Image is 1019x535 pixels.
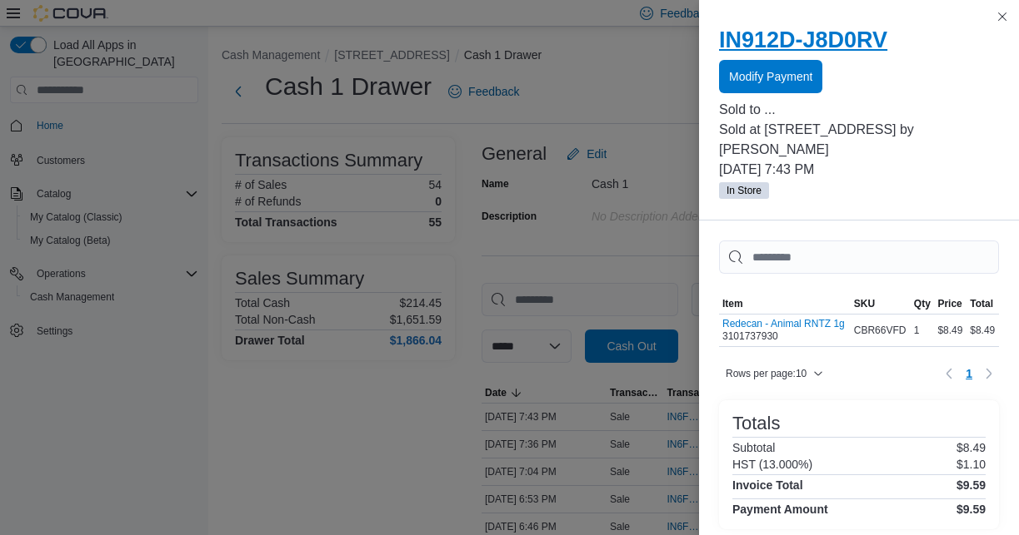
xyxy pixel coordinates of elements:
span: In Store [719,182,769,199]
button: Redecan - Animal RNTZ 1g [722,318,845,329]
h4: Invoice Total [732,478,803,492]
p: Sold to ... [719,100,999,120]
button: Modify Payment [719,60,822,93]
span: Price [937,297,962,310]
p: [DATE] 7:43 PM [719,160,999,180]
p: Sold at [STREET_ADDRESS] by [PERSON_NAME] [719,120,999,160]
button: Page 1 of 1 [959,360,979,387]
span: Qty [914,297,931,310]
h6: HST (13.000%) [732,458,812,471]
p: $1.10 [957,458,986,471]
button: Total [967,294,999,314]
button: Next page [979,364,999,384]
span: Modify Payment [729,68,812,85]
h4: $9.59 [957,478,986,492]
ul: Pagination for table: MemoryTable from EuiInMemoryTable [959,360,979,387]
div: 1 [911,320,935,340]
span: Total [970,297,993,310]
h4: $9.59 [957,503,986,516]
div: 3101737930 [722,318,845,343]
nav: Pagination for table: MemoryTable from EuiInMemoryTable [939,360,999,387]
p: $8.49 [957,441,986,454]
span: 1 [966,365,972,382]
span: CBR66VFD [854,324,907,337]
span: SKU [854,297,875,310]
input: This is a search bar. As you type, the results lower in the page will automatically filter. [719,240,999,274]
div: $8.49 [967,320,999,340]
button: Qty [911,294,935,314]
span: In Store [727,183,762,198]
span: Item [722,297,743,310]
h4: Payment Amount [732,503,828,516]
span: Rows per page : 10 [726,367,807,380]
button: SKU [851,294,911,314]
button: Rows per page:10 [719,364,830,384]
button: Close this dialog [992,7,1012,27]
button: Price [934,294,967,314]
h3: Totals [732,414,780,433]
button: Item [719,294,851,314]
h2: IN912D-J8D0RV [719,27,999,53]
h6: Subtotal [732,441,775,454]
div: $8.49 [934,320,967,340]
button: Previous page [939,364,959,384]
